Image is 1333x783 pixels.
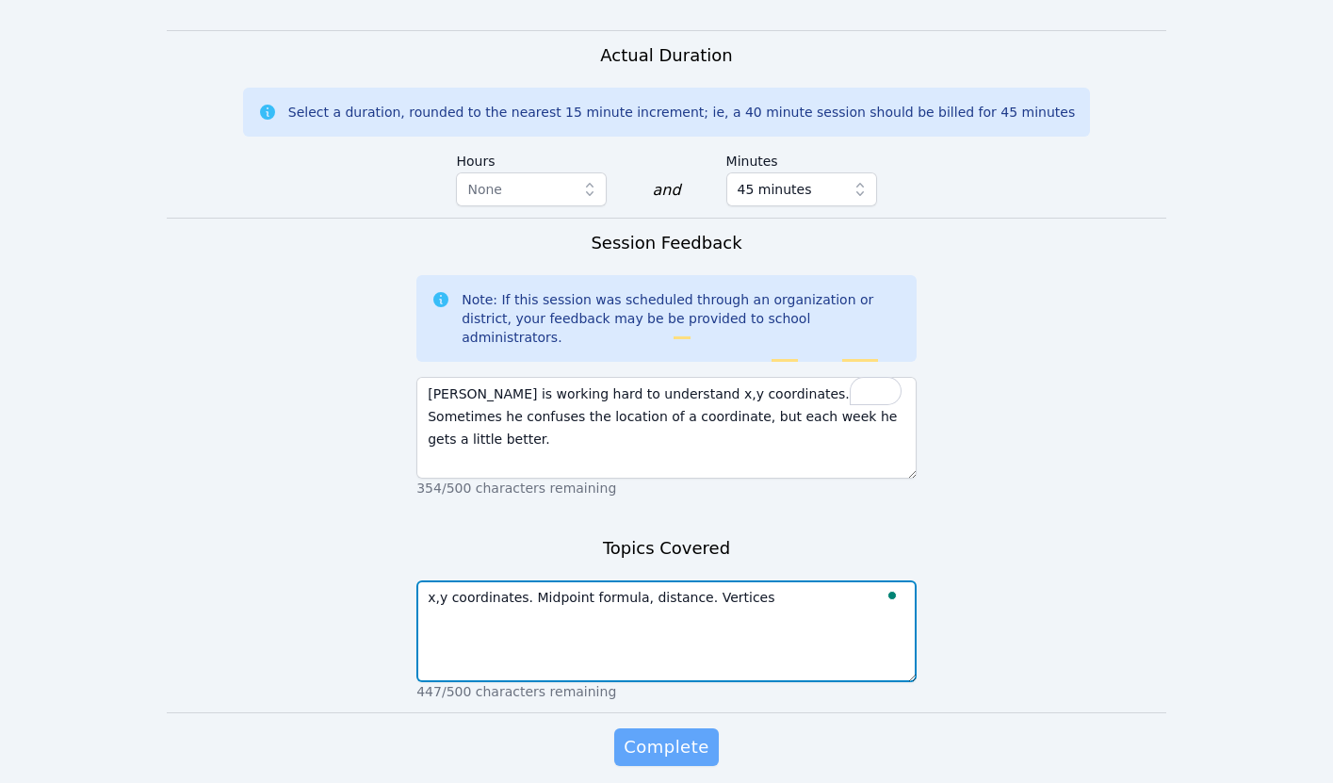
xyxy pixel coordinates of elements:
h3: Session Feedback [591,230,741,256]
textarea: To enrich screen reader interactions, please activate Accessibility in Grammarly extension settings [416,377,917,479]
button: None [456,172,607,206]
label: Minutes [726,144,877,172]
textarea: To enrich screen reader interactions, please activate Accessibility in Grammarly extension settings [416,580,917,682]
div: Note: If this session was scheduled through an organization or district, your feedback may be be ... [462,290,902,347]
h3: Topics Covered [603,535,730,562]
label: Hours [456,144,607,172]
p: 354/500 characters remaining [416,479,917,498]
div: Select a duration, rounded to the nearest 15 minute increment; ie, a 40 minute session should be ... [288,103,1075,122]
div: and [652,179,680,202]
p: 447/500 characters remaining [416,682,917,701]
span: 45 minutes [738,178,812,201]
span: Complete [624,734,708,760]
h3: Actual Duration [600,42,732,69]
button: 45 minutes [726,172,877,206]
button: Complete [614,728,718,766]
span: None [467,182,502,197]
